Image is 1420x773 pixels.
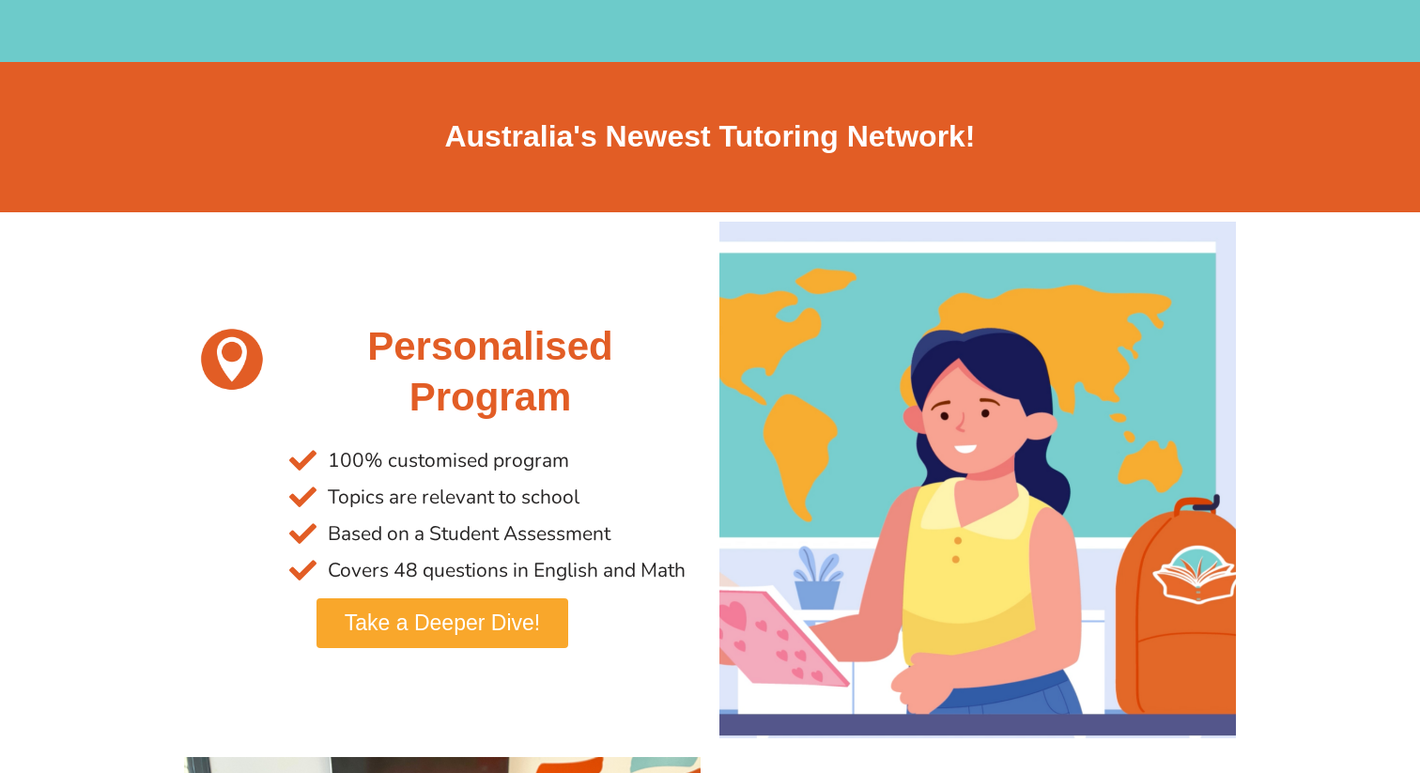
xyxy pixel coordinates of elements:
[345,612,540,634] span: Take a Deeper Dive!
[323,552,686,589] span: Covers 48 questions in English and Math
[289,321,691,424] h2: Personalised Program
[323,479,579,516] span: Topics are relevant to school
[323,516,610,552] span: Based on a Student Assessment
[323,442,569,479] span: 100% customised program
[316,598,568,648] a: Take a Deeper Dive!
[1098,561,1420,773] iframe: Chat Widget
[184,117,1236,157] h2: Australia's Newest Tutoring Network!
